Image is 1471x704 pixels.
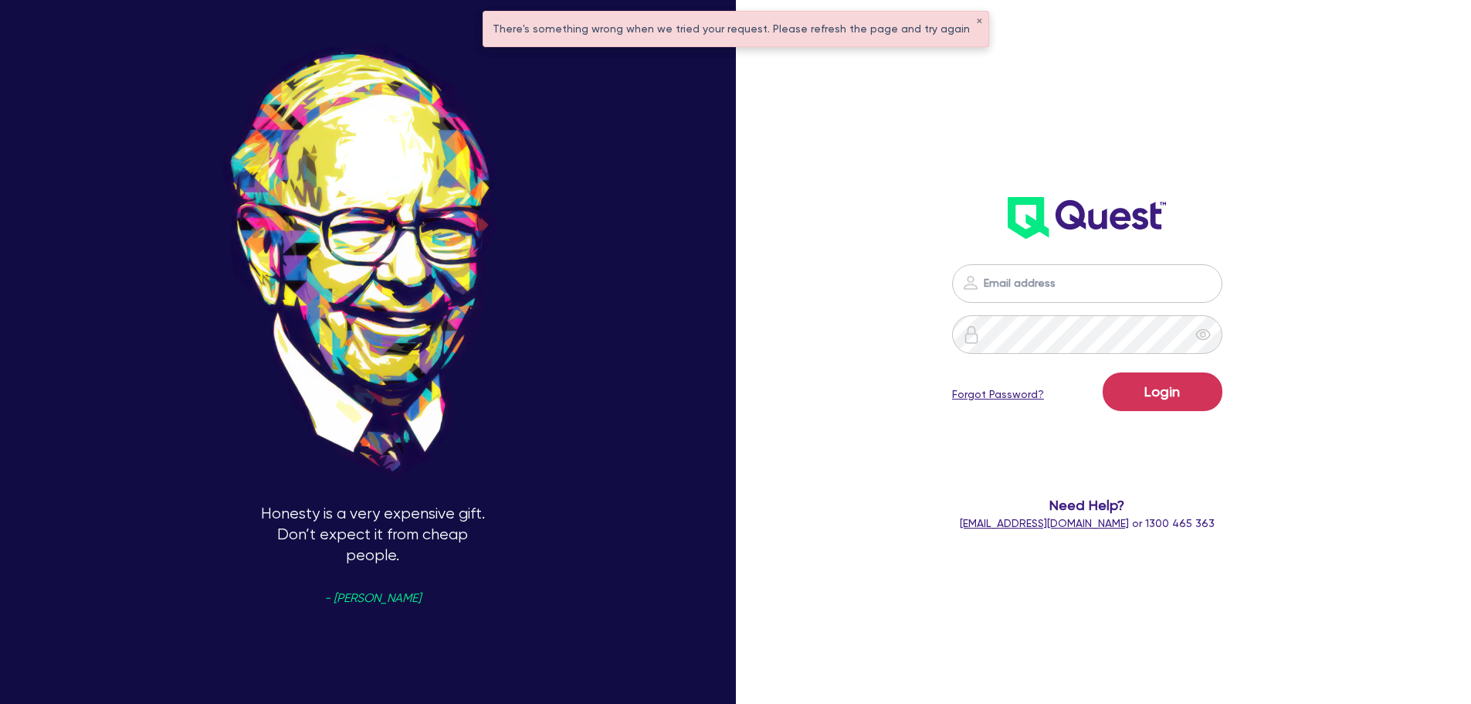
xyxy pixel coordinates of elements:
span: - [PERSON_NAME] [324,593,421,604]
button: Login [1103,372,1222,411]
div: There's something wrong when we tried your request. Please refresh the page and try again [483,12,988,46]
span: Need Help? [890,495,1285,515]
a: [EMAIL_ADDRESS][DOMAIN_NAME] [960,517,1129,529]
button: ✕ [976,18,982,26]
img: icon-password [962,325,981,344]
span: eye [1195,327,1211,342]
input: Email address [952,264,1222,303]
img: wH2k97JdezQIQAAAABJRU5ErkJggg== [1008,197,1166,239]
a: Forgot Password? [952,386,1044,403]
img: icon-password [961,274,980,292]
span: or 1300 465 363 [960,517,1215,529]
